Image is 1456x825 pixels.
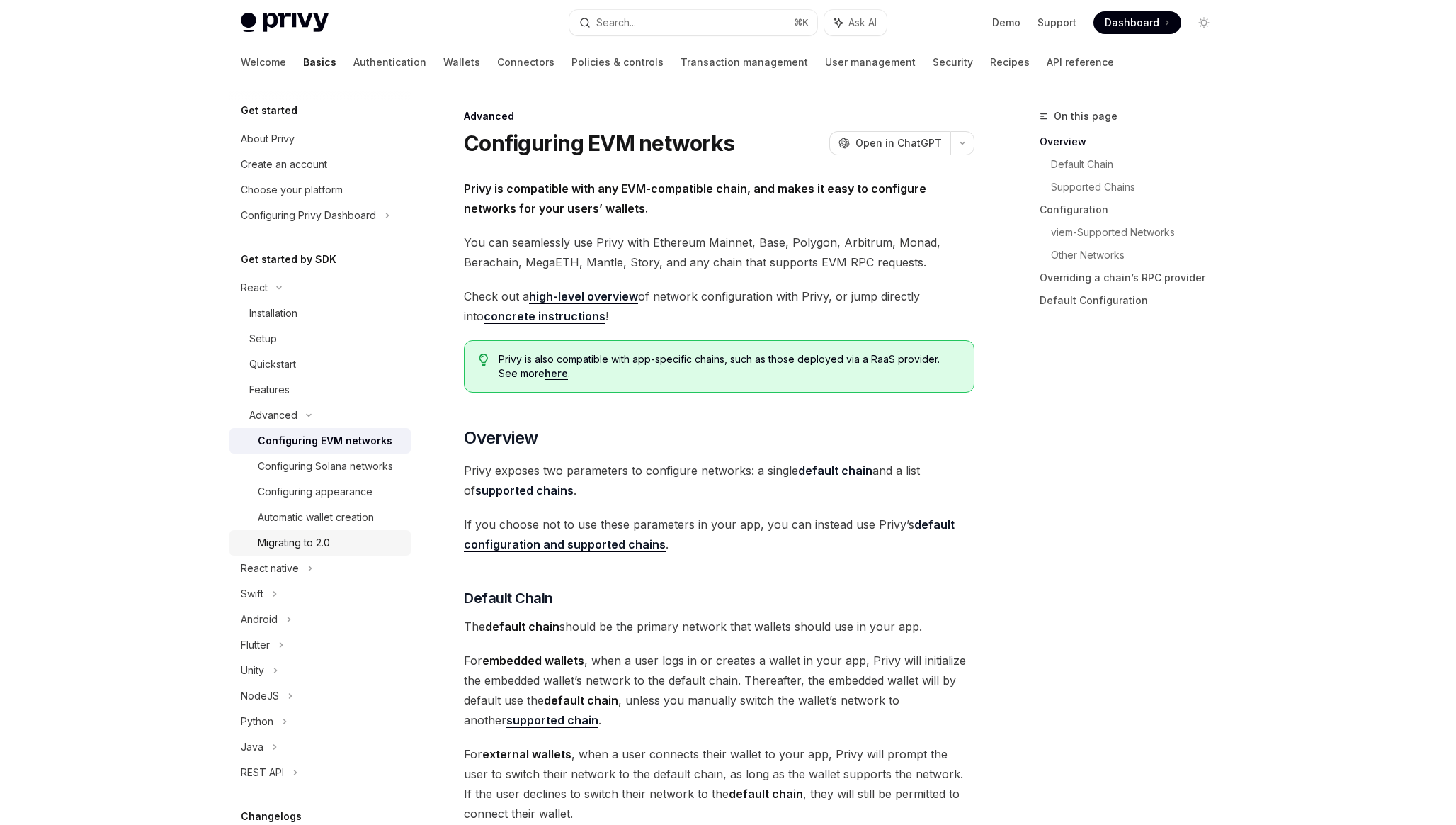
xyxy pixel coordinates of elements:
[484,309,605,324] a: concrete instructions
[1040,130,1227,153] a: Overview
[990,45,1030,79] a: Recipes
[464,651,974,730] span: For , when a user logs in or creates a wallet in your app, Privy will initialize the embedded wal...
[482,653,584,668] strong: embedded wallets
[1037,16,1076,30] a: Support
[241,611,278,628] div: Android
[825,45,916,79] a: User management
[241,156,327,173] div: Create an account
[241,560,299,577] div: React native
[1051,244,1227,266] a: Other Networks
[545,367,568,380] a: here
[499,352,960,381] span: Privy is also compatible with app-specific chains, such as those deployed via a RaaS provider. Se...
[569,10,817,35] button: Search...⌘K
[1193,11,1215,34] button: Toggle dark mode
[241,636,270,653] div: Flutter
[229,377,411,403] a: Features
[506,713,598,728] a: supported chain
[798,464,872,478] a: default chain
[241,102,297,119] h5: Get started
[241,687,279,705] div: NodeJS
[1040,289,1227,312] a: Default Configuration
[482,747,571,761] strong: external wallets
[1051,221,1227,244] a: viem-Supported Networks
[794,17,809,28] span: ⌘ K
[241,251,336,268] h5: Get started by SDK
[1093,11,1181,34] a: Dashboard
[479,354,489,366] svg: Tip
[464,109,974,123] div: Advanced
[1047,45,1114,79] a: API reference
[249,330,277,347] div: Setup
[464,617,974,636] span: The should be the primary network that wallets should use in your app.
[596,14,636,31] div: Search...
[353,45,426,79] a: Authentication
[529,289,638,304] a: high-level overview
[571,45,664,79] a: Policies & controls
[229,352,411,377] a: Quickstart
[229,177,411,203] a: Choose your platform
[485,619,559,634] strong: default chain
[241,739,263,756] div: Java
[241,13,329,33] img: light logo
[855,136,942,150] span: Open in ChatGPT
[258,458,393,475] div: Configuring Solana networks
[848,16,877,30] span: Ask AI
[464,181,926,215] strong: Privy is compatible with any EVM-compatible chain, and makes it easy to configure networks for yo...
[249,381,290,398] div: Features
[241,45,286,79] a: Welcome
[443,45,480,79] a: Wallets
[544,693,618,707] strong: default chain
[241,764,284,781] div: REST API
[241,181,343,198] div: Choose your platform
[241,808,302,825] h5: Changelogs
[229,301,411,326] a: Installation
[1051,176,1227,198] a: Supported Chains
[249,407,297,424] div: Advanced
[241,130,295,147] div: About Privy
[992,16,1020,30] a: Demo
[229,505,411,530] a: Automatic wallet creation
[229,530,411,556] a: Migrating to 2.0
[829,131,950,155] button: Open in ChatGPT
[229,152,411,177] a: Create an account
[258,534,330,551] div: Migrating to 2.0
[464,588,553,608] span: Default Chain
[229,126,411,152] a: About Privy
[464,232,974,272] span: You can seamlessly use Privy with Ethereum Mainnet, Base, Polygon, Arbitrum, Monad, Berachain, Me...
[1051,153,1227,176] a: Default Chain
[241,713,273,730] div: Python
[229,454,411,479] a: Configuring Solana networks
[1040,198,1227,221] a: Configuration
[824,10,887,35] button: Ask AI
[475,483,574,498] a: supported chains
[933,45,973,79] a: Security
[258,483,372,500] div: Configuring appearance
[464,286,974,326] span: Check out a of network configuration with Privy, or jump directly into !
[681,45,808,79] a: Transaction management
[464,427,538,449] span: Overview
[241,279,268,296] div: React
[1040,266,1227,289] a: Overriding a chain’s RPC provider
[249,356,296,373] div: Quickstart
[229,428,411,454] a: Configuring EVM networks
[464,744,974,824] span: For , when a user connects their wallet to your app, Privy will prompt the user to switch their n...
[464,515,974,554] span: If you choose not to use these parameters in your app, you can instead use Privy’s .
[258,509,374,526] div: Automatic wallet creation
[1105,16,1159,30] span: Dashboard
[229,326,411,352] a: Setup
[241,207,376,224] div: Configuring Privy Dashboard
[1054,108,1117,125] span: On this page
[464,461,974,500] span: Privy exposes two parameters to configure networks: a single and a list of .
[497,45,554,79] a: Connectors
[464,130,734,156] h1: Configuring EVM networks
[241,662,264,679] div: Unity
[729,787,803,801] strong: default chain
[249,305,297,322] div: Installation
[241,585,263,602] div: Swift
[303,45,336,79] a: Basics
[258,432,392,449] div: Configuring EVM networks
[229,479,411,505] a: Configuring appearance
